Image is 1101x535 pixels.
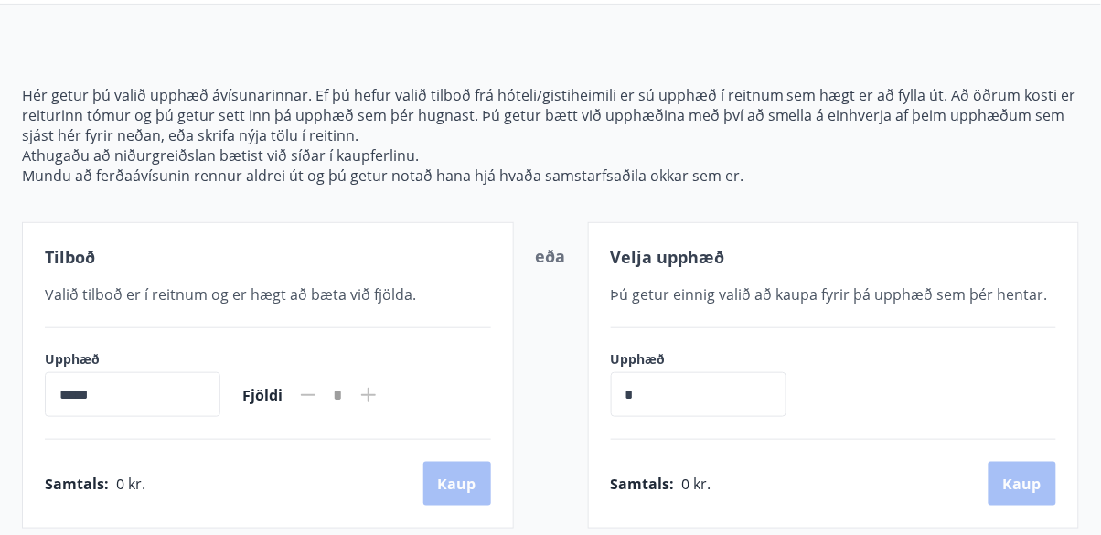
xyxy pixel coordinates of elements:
[116,474,145,494] span: 0 kr.
[45,246,95,268] span: Tilboð
[45,474,109,494] span: Samtals :
[611,246,725,268] span: Velja upphæð
[242,385,283,405] span: Fjöldi
[611,284,1048,305] span: Þú getur einnig valið að kaupa fyrir þá upphæð sem þér hentar.
[682,474,711,494] span: 0 kr.
[611,350,805,369] label: Upphæð
[22,85,1079,145] p: Hér getur þú valið upphæð ávísunarinnar. Ef þú hefur valið tilboð frá hóteli/gistiheimili er sú u...
[45,350,220,369] label: Upphæð
[22,145,1079,166] p: Athugaðu að niðurgreiðslan bætist við síðar í kaupferlinu.
[22,166,1079,186] p: Mundu að ferðaávísunin rennur aldrei út og þú getur notað hana hjá hvaða samstarfsaðila okkar sem...
[45,284,416,305] span: Valið tilboð er í reitnum og er hægt að bæta við fjölda.
[611,474,675,494] span: Samtals :
[536,245,566,267] span: eða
